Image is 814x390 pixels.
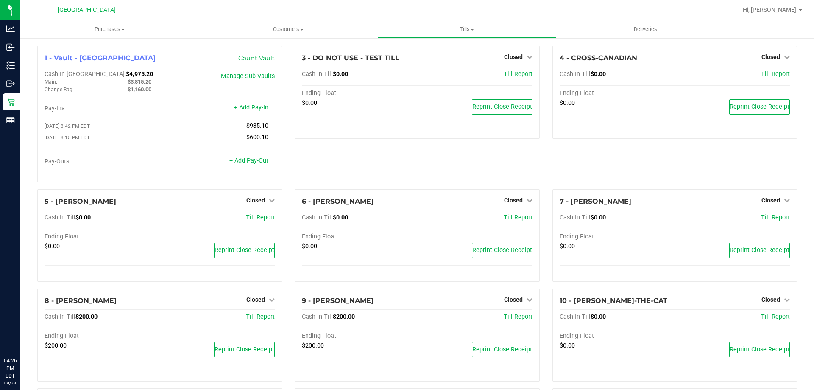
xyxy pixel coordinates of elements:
[246,296,265,303] span: Closed
[302,313,333,320] span: Cash In Till
[221,73,275,80] a: Manage Sub-Vaults
[560,214,591,221] span: Cash In Till
[504,197,523,204] span: Closed
[302,99,317,107] span: $0.00
[729,99,790,115] button: Reprint Close Receipt
[333,70,348,78] span: $0.00
[472,342,532,357] button: Reprint Close Receipt
[302,332,417,340] div: Ending Float
[591,313,606,320] span: $0.00
[45,158,160,166] div: Pay-Outs
[246,134,268,141] span: $600.10
[560,54,637,62] span: 4 - CROSS-CANADIAN
[20,25,199,33] span: Purchases
[333,214,348,221] span: $0.00
[45,197,116,205] span: 5 - [PERSON_NAME]
[560,297,667,305] span: 10 - [PERSON_NAME]-THE-CAT
[238,54,275,62] a: Count Vault
[730,346,789,353] span: Reprint Close Receipt
[246,313,275,320] a: Till Report
[472,346,532,353] span: Reprint Close Receipt
[560,243,575,250] span: $0.00
[45,123,90,129] span: [DATE] 8:42 PM EDT
[58,6,116,14] span: [GEOGRAPHIC_DATA]
[128,86,151,93] span: $1,160.00
[504,313,532,320] a: Till Report
[45,214,75,221] span: Cash In Till
[45,135,90,140] span: [DATE] 8:15 PM EDT
[591,214,606,221] span: $0.00
[6,61,15,70] inline-svg: Inventory
[4,357,17,380] p: 04:26 PM EDT
[591,70,606,78] span: $0.00
[730,247,789,254] span: Reprint Close Receipt
[761,197,780,204] span: Closed
[229,157,268,164] a: + Add Pay-Out
[75,313,98,320] span: $200.00
[729,342,790,357] button: Reprint Close Receipt
[45,70,126,78] span: Cash In [GEOGRAPHIC_DATA]:
[45,313,75,320] span: Cash In Till
[45,233,160,241] div: Ending Float
[302,90,417,97] div: Ending Float
[302,70,333,78] span: Cash In Till
[556,20,735,38] a: Deliveries
[302,54,399,62] span: 3 - DO NOT USE - TEST TILL
[302,233,417,241] div: Ending Float
[302,243,317,250] span: $0.00
[761,70,790,78] span: Till Report
[128,79,151,85] span: $3,815.20
[504,214,532,221] a: Till Report
[729,243,790,258] button: Reprint Close Receipt
[504,296,523,303] span: Closed
[75,214,91,221] span: $0.00
[45,54,156,62] span: 1 - Vault - [GEOGRAPHIC_DATA]
[246,122,268,129] span: $935.10
[199,20,377,38] a: Customers
[126,70,153,78] span: $4,975.20
[560,90,675,97] div: Ending Float
[472,243,532,258] button: Reprint Close Receipt
[743,6,798,13] span: Hi, [PERSON_NAME]!
[45,297,117,305] span: 8 - [PERSON_NAME]
[45,332,160,340] div: Ending Float
[215,247,274,254] span: Reprint Close Receipt
[378,25,555,33] span: Tills
[6,43,15,51] inline-svg: Inbound
[761,313,790,320] a: Till Report
[622,25,669,33] span: Deliveries
[560,99,575,107] span: $0.00
[472,103,532,110] span: Reprint Close Receipt
[199,25,377,33] span: Customers
[246,197,265,204] span: Closed
[472,247,532,254] span: Reprint Close Receipt
[761,214,790,221] span: Till Report
[214,243,275,258] button: Reprint Close Receipt
[504,70,532,78] span: Till Report
[504,53,523,60] span: Closed
[302,197,374,205] span: 6 - [PERSON_NAME]
[302,342,324,349] span: $200.00
[6,79,15,88] inline-svg: Outbound
[472,99,532,115] button: Reprint Close Receipt
[45,105,160,112] div: Pay-Ins
[20,20,199,38] a: Purchases
[560,197,631,205] span: 7 - [PERSON_NAME]
[6,98,15,106] inline-svg: Retail
[302,214,333,221] span: Cash In Till
[45,79,57,85] span: Main:
[560,70,591,78] span: Cash In Till
[45,243,60,250] span: $0.00
[761,53,780,60] span: Closed
[214,342,275,357] button: Reprint Close Receipt
[560,342,575,349] span: $0.00
[761,296,780,303] span: Closed
[6,116,15,124] inline-svg: Reports
[215,346,274,353] span: Reprint Close Receipt
[45,87,74,93] span: Change Bag:
[302,297,374,305] span: 9 - [PERSON_NAME]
